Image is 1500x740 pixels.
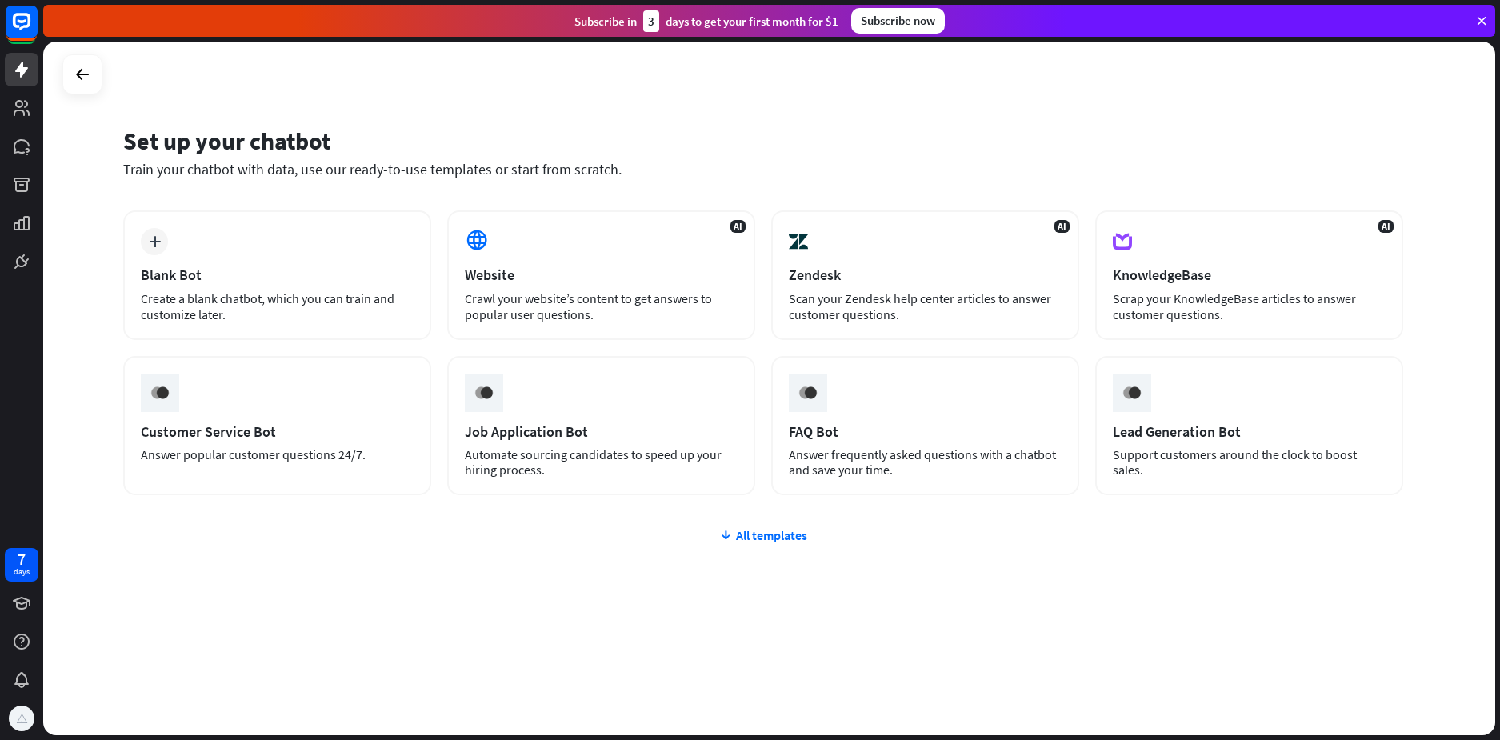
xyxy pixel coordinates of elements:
[11,708,32,729] img: f599820105ac0f7000bd.png
[643,10,659,32] div: 3
[574,10,838,32] div: Subscribe in days to get your first month for $1
[18,552,26,566] div: 7
[5,548,38,582] a: 7 days
[14,566,30,578] div: days
[851,8,945,34] div: Subscribe now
